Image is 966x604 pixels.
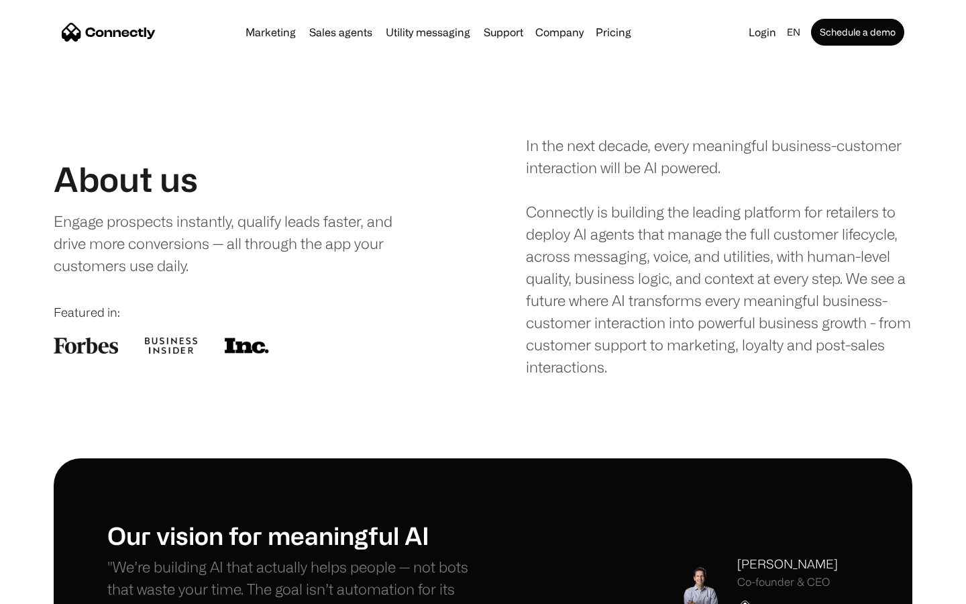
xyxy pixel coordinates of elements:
a: Marketing [240,27,301,38]
h1: Our vision for meaningful AI [107,521,483,550]
a: Pricing [590,27,637,38]
a: Login [743,23,782,42]
a: Support [478,27,529,38]
div: Engage prospects instantly, qualify leads faster, and drive more conversions — all through the ap... [54,210,421,276]
a: Utility messaging [380,27,476,38]
aside: Language selected: English [13,579,80,599]
a: Sales agents [304,27,378,38]
h1: About us [54,159,198,199]
div: en [787,23,800,42]
div: Featured in: [54,303,440,321]
div: [PERSON_NAME] [737,555,838,573]
a: Schedule a demo [811,19,904,46]
div: Company [535,23,584,42]
div: In the next decade, every meaningful business-customer interaction will be AI powered. Connectly ... [526,134,912,378]
div: Co-founder & CEO [737,576,838,589]
ul: Language list [27,581,80,599]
